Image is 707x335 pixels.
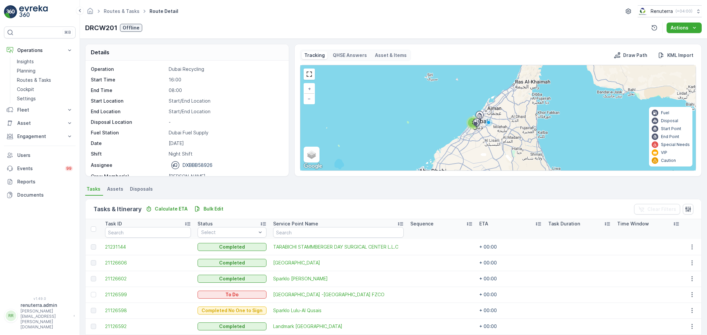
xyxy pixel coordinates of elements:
p: Tasks & Itinerary [93,205,142,214]
p: Select [201,229,257,236]
p: Disposal [661,118,678,123]
span: TARABICHI STAMMBERGER DAY SURGICAL CENTER L.L.C [273,244,404,250]
div: Toggle Row Selected [91,276,96,281]
div: 7 [466,116,480,129]
div: Toggle Row Selected [91,260,96,265]
p: Start Point [661,126,681,131]
a: Insights [14,57,76,66]
span: [GEOGRAPHIC_DATA] -[GEOGRAPHIC_DATA] FZCO [273,291,404,298]
button: Completed [198,243,267,251]
button: Asset [4,117,76,130]
div: Toggle Row Selected [91,308,96,313]
p: Clear Filters [647,206,676,213]
p: ( +04:00 ) [676,9,692,14]
p: Start Location [91,98,166,104]
p: End Point [661,134,679,139]
p: Fuel Station [91,129,166,136]
span: Tasks [87,186,100,192]
p: Disposal Location [91,119,166,125]
p: Calculate ETA [155,206,188,212]
p: DXBBB58926 [183,162,212,168]
span: + [308,86,311,91]
a: Planning [14,66,76,75]
p: Completed [219,275,245,282]
p: Task Duration [548,220,580,227]
a: 21126592 [105,323,191,330]
span: Sparklo [PERSON_NAME] [273,275,404,282]
span: Landmark [GEOGRAPHIC_DATA] [273,323,404,330]
p: Offline [123,24,140,31]
p: End Time [91,87,166,94]
a: 21126602 [105,275,191,282]
p: Reports [17,178,73,185]
p: Completed [219,323,245,330]
a: 21126599 [105,291,191,298]
button: Fleet [4,103,76,117]
a: Layers [304,147,319,162]
img: Screenshot_2024-07-26_at_13.33.01.png [638,8,648,15]
input: Search [273,227,404,238]
p: Completed No One to Sign [202,307,263,314]
p: Caution [661,158,676,163]
td: + 00:00 [476,318,545,334]
p: 99 [66,166,72,171]
p: Engagement [17,133,62,140]
a: Homepage [87,10,94,16]
p: KML Import [667,52,693,59]
span: Disposals [130,186,153,192]
a: Events99 [4,162,76,175]
a: 21126606 [105,260,191,266]
p: Completed [219,260,245,266]
div: Toggle Row Selected [91,292,96,297]
p: Details [91,48,109,56]
td: + 00:00 [476,303,545,318]
a: Sparklo Lulu-Al Qusais [273,307,404,314]
td: + 00:00 [476,239,545,255]
button: Completed No One to Sign [198,307,267,314]
p: Shift [91,151,166,157]
img: logo [4,5,17,19]
input: Search [105,227,191,238]
a: View Fullscreen [304,69,314,79]
span: v 1.49.0 [4,297,76,301]
p: QHSE Answers [333,52,367,59]
p: Settings [17,95,36,102]
a: Landmark Premier Hotel [273,323,404,330]
p: 16:00 [169,76,282,83]
button: Draw Path [611,51,650,59]
p: DRCW201 [85,23,117,33]
p: Date [91,140,166,147]
p: renuterra.admin [21,302,70,309]
p: Planning [17,68,35,74]
span: 21126598 [105,307,191,314]
p: Asset & Items [375,52,407,59]
p: Service Point Name [273,220,318,227]
p: Operation [91,66,166,72]
a: Sparklo Lulu Center Village [273,260,404,266]
p: Task ID [105,220,122,227]
p: Insights [17,58,34,65]
p: Dubai Recycling [169,66,282,72]
p: [PERSON_NAME][EMAIL_ADDRESS][PERSON_NAME][DOMAIN_NAME] [21,309,70,330]
a: Centara Mirage Beach Resort -Dubai FZCO [273,291,404,298]
p: To Do [225,291,239,298]
img: Google [302,162,324,170]
a: Zoom In [304,84,314,94]
div: 0 [300,65,696,170]
p: Completed [219,244,245,250]
p: ⌘B [64,30,71,35]
p: Start/End Location [169,108,282,115]
div: Toggle Row Selected [91,244,96,250]
p: Bulk Edit [204,206,223,212]
p: Fuel [661,110,669,116]
a: Zoom Out [304,94,314,104]
p: Tracking [304,52,325,59]
button: Operations [4,44,76,57]
p: ETA [479,220,488,227]
a: Cockpit [14,85,76,94]
a: Settings [14,94,76,103]
p: Dubai Fuel Supply [169,129,282,136]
